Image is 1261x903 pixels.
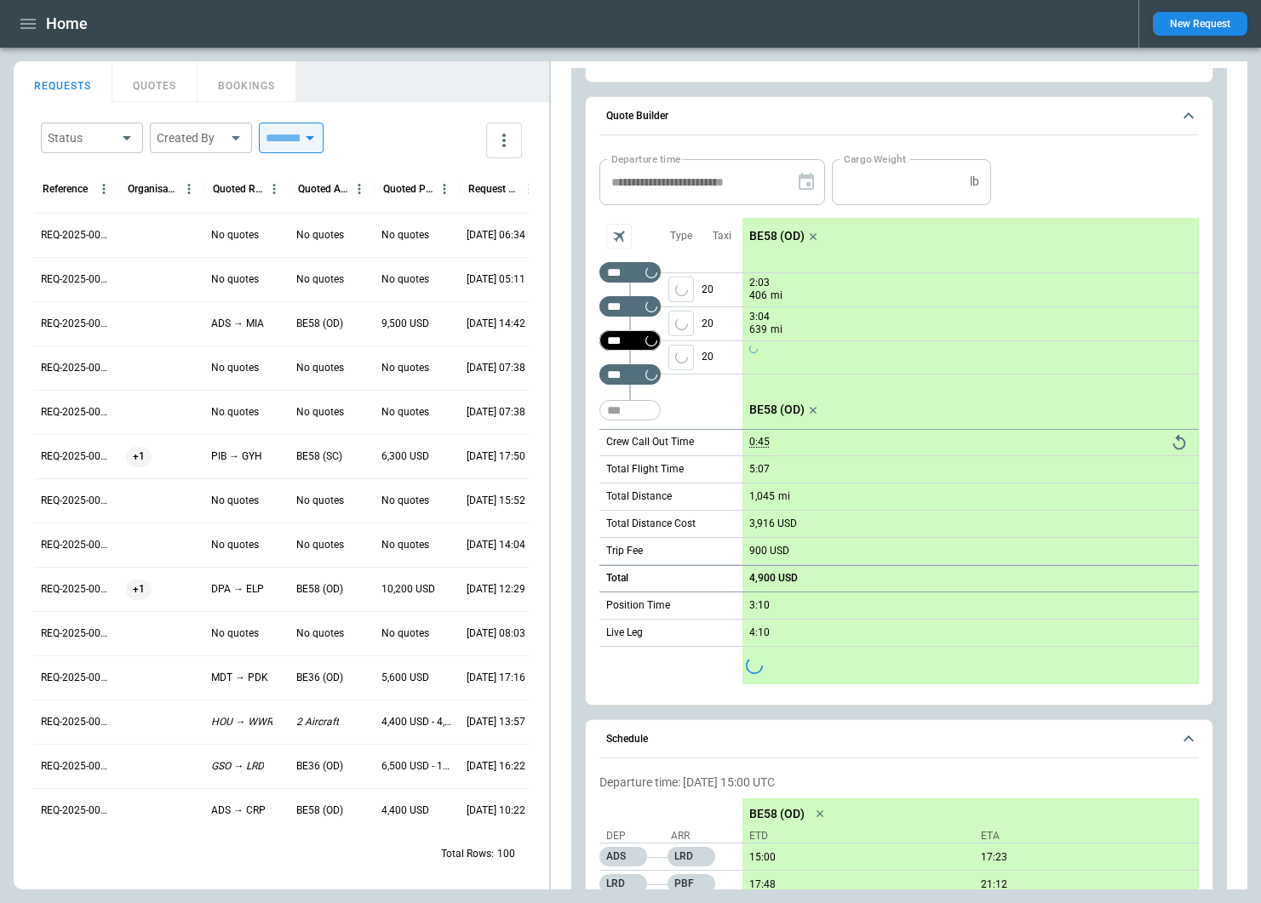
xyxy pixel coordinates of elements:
button: Schedule [599,720,1199,759]
p: BE58 (OD) [749,807,805,821]
p: REQ-2025-000254 [41,626,112,641]
p: 20 [702,273,742,306]
button: Organisation column menu [178,178,200,200]
button: Quoted Price column menu [433,178,456,200]
p: 6,300 USD [381,449,429,464]
p: 08/19/2025 17:16 [467,671,525,685]
div: Not found [599,262,661,283]
p: Live Leg [606,626,643,640]
button: QUOTES [112,61,198,102]
p: 08/27/2025 05:11 [467,272,525,287]
p: 08/26/2025 07:38 [467,405,525,420]
p: BE58 (OD) [296,317,343,331]
p: 9,500 USD [381,317,429,331]
p: 08/26/2025 07:38 [467,361,525,375]
span: Aircraft selection [606,224,632,249]
label: Cargo Weight [844,151,906,166]
p: PIB → GYH [211,449,262,464]
p: 100 [497,847,515,861]
p: Crew Call Out Time [606,435,694,449]
p: Type [670,229,692,243]
button: Quoted Aircraft column menu [348,178,370,200]
div: Organisation [128,183,178,195]
p: ADS → CRP [211,803,266,818]
button: BOOKINGS [198,61,296,102]
p: REQ-2025-000256 [41,538,112,552]
p: ETD [749,829,967,843]
p: Departure time: [DATE] 15:00 UTC [599,775,1199,790]
p: Total Distance [606,489,672,504]
p: Trip Fee [606,544,643,558]
p: No quotes [296,626,344,641]
p: 1,045 [749,490,775,503]
p: 08/26/2025 14:42 [467,317,525,331]
button: Quote Builder [599,97,1199,136]
p: 3:04 [749,311,770,323]
p: 4,400 USD [381,803,429,818]
h6: Total [606,573,628,584]
p: REQ-2025-000261 [41,317,112,331]
p: REQ-2025-000260 [41,361,112,375]
p: BE36 (OD) [296,671,343,685]
span: +1 [126,568,152,611]
p: 3:10 [749,599,770,612]
p: DPA → ELP [211,582,264,597]
p: REQ-2025-000263 [41,228,112,243]
p: 2:03 [749,277,770,289]
p: BE36 (OD) [296,759,343,774]
div: Reference [43,183,88,195]
p: BE58 (OD) [296,582,343,597]
p: No quotes [381,228,429,243]
p: 4,900 USD [749,572,798,585]
p: 08/01/2025 10:22 [467,803,525,818]
p: No quotes [296,405,344,420]
p: LRD [599,874,647,894]
button: Request Created At (UTC-05:00) column menu [519,178,541,200]
p: No quotes [381,361,429,375]
div: Quoted Route [213,183,263,195]
p: No quotes [211,405,259,420]
p: No quotes [211,538,259,552]
p: mi [771,289,782,303]
p: Total Flight Time [606,462,684,477]
p: 08/13/2025 13:57 [467,715,525,729]
p: No quotes [381,405,429,420]
h6: Quote Builder [606,111,668,122]
p: 6,500 USD - 11,300 USD [381,759,453,774]
p: 900 USD [749,545,789,557]
p: No quotes [381,272,429,287]
div: Status [48,129,116,146]
p: 08/29/2025 [742,878,967,891]
p: MDT → PDK [211,671,268,685]
p: ADS → MIA [211,317,264,331]
p: No quotes [381,538,429,552]
button: left aligned [668,277,694,302]
button: Reference column menu [93,178,115,200]
p: HOU → WWR [211,715,272,729]
p: No quotes [296,538,344,552]
p: REQ-2025-000255 [41,582,112,597]
p: 08/29/2025 [974,851,1199,864]
div: Too short [599,364,661,385]
div: Quoted Aircraft [298,183,348,195]
label: Departure time [611,151,681,166]
p: 20 [702,341,742,374]
p: 08/22/2025 14:04 [467,538,525,552]
p: No quotes [296,361,344,375]
p: Position Time [606,598,670,613]
p: 4,400 USD - 4,900 USD [381,715,453,729]
p: BE58 (OD) [296,803,343,818]
button: Quoted Route column menu [263,178,285,200]
div: Quote Builder [599,159,1199,683]
p: ETA [974,829,1192,843]
p: PBF [668,874,715,894]
p: REQ-2025-000251 [41,759,112,774]
h1: Home [46,14,88,34]
p: 08/22/2025 15:52 [467,494,525,508]
p: No quotes [211,272,259,287]
p: Total Distance Cost [606,517,696,531]
p: ADS [599,847,647,866]
p: Taxi [713,229,731,243]
p: GSO → LRD [211,759,264,774]
p: 08/29/2025 [974,878,1199,891]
